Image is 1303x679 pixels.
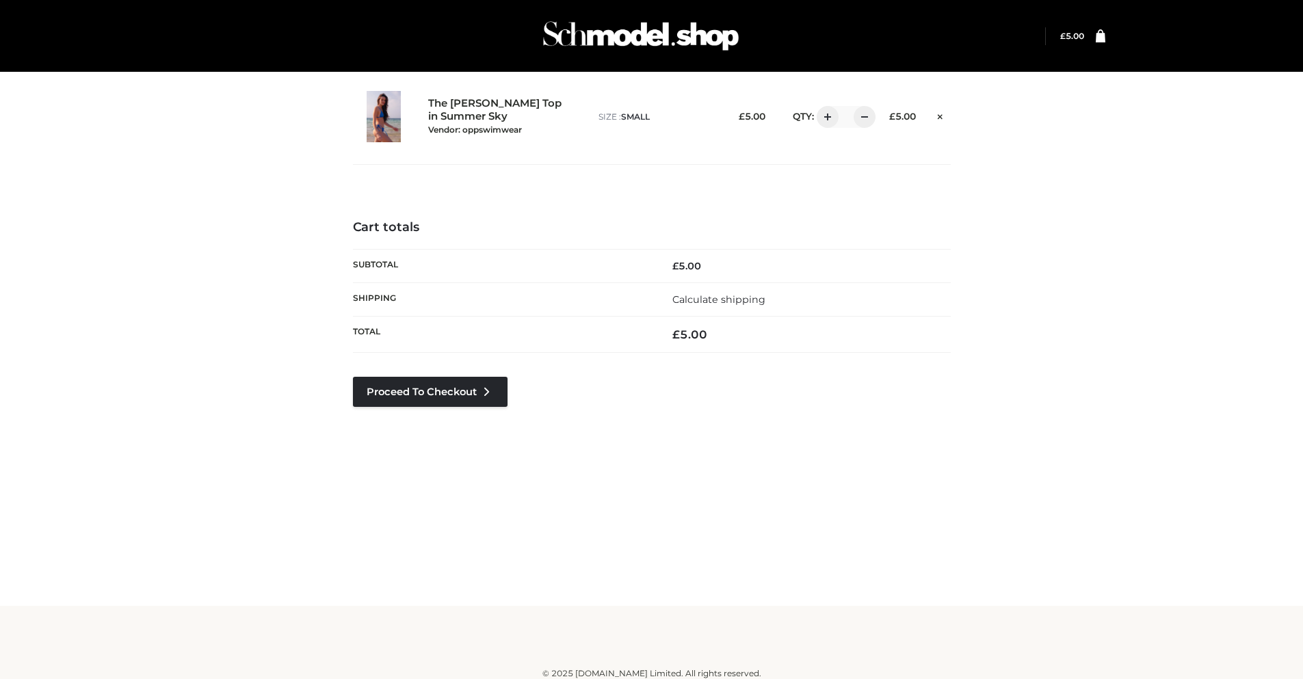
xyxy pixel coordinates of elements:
[353,220,951,235] h4: Cart totals
[353,282,652,316] th: Shipping
[353,249,652,282] th: Subtotal
[672,328,707,341] bdi: 5.00
[672,260,679,272] span: £
[428,124,522,135] small: Vendor: oppswimwear
[1060,31,1084,41] bdi: 5.00
[739,111,745,122] span: £
[889,111,916,122] bdi: 5.00
[739,111,765,122] bdi: 5.00
[621,111,650,122] span: SMALL
[672,260,701,272] bdi: 5.00
[1060,31,1066,41] span: £
[538,9,743,63] img: Schmodel Admin 964
[1060,31,1084,41] a: £5.00
[353,377,508,407] a: Proceed to Checkout
[598,111,715,123] p: size :
[672,293,765,306] a: Calculate shipping
[779,106,866,128] div: QTY:
[672,328,680,341] span: £
[889,111,895,122] span: £
[930,106,950,124] a: Remove this item
[428,97,569,135] a: The [PERSON_NAME] Top in Summer SkyVendor: oppswimwear
[353,317,652,353] th: Total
